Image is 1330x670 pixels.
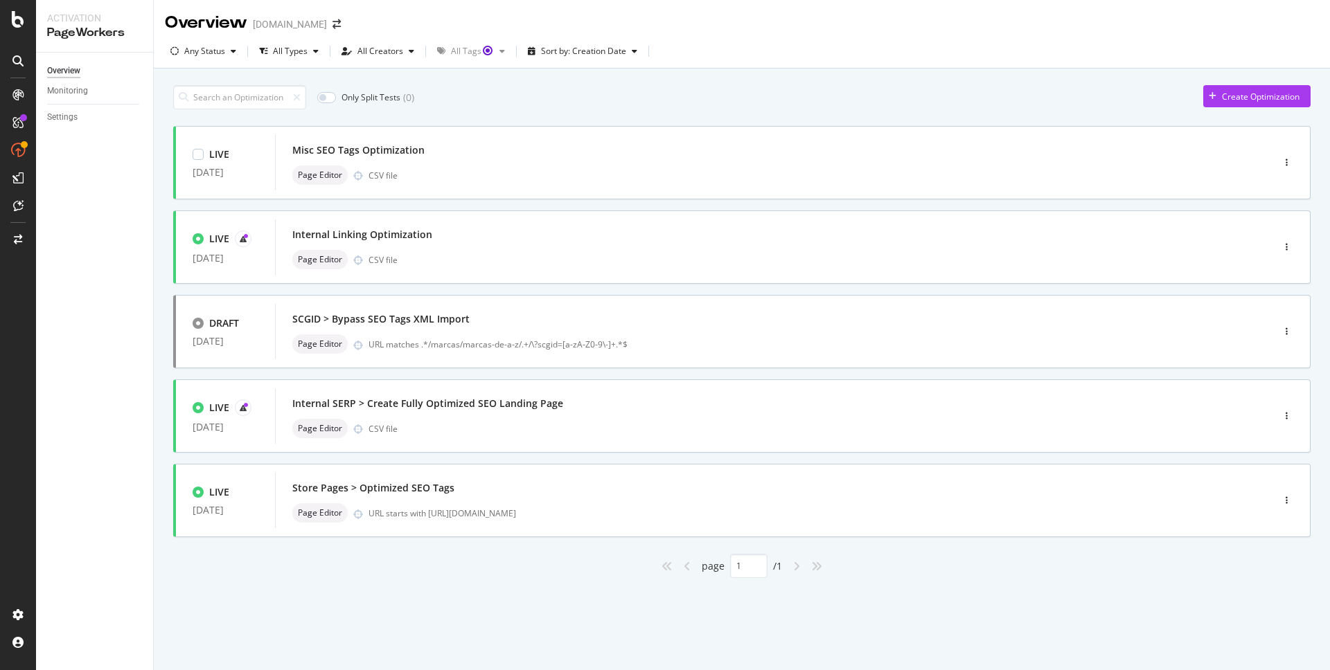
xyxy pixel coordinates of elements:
[1203,85,1311,107] button: Create Optimization
[253,17,327,31] div: [DOMAIN_NAME]
[806,555,828,577] div: angles-right
[369,423,398,435] div: CSV file
[656,555,678,577] div: angles-left
[369,170,398,181] div: CSV file
[451,47,494,55] div: All Tags
[432,40,511,62] button: All TagsTooltip anchor
[522,40,643,62] button: Sort by: Creation Date
[209,316,239,330] div: DRAFT
[292,228,432,242] div: Internal Linking Optimization
[292,334,348,354] div: neutral label
[209,232,229,246] div: LIVE
[292,419,348,438] div: neutral label
[47,110,78,125] div: Settings
[47,11,142,25] div: Activation
[47,25,142,41] div: PageWorkers
[209,147,229,161] div: LIVE
[1222,91,1300,102] div: Create Optimization
[336,40,420,62] button: All Creators
[481,44,494,57] div: Tooltip anchor
[292,481,454,495] div: Store Pages > Optimized SEO Tags
[47,84,143,98] a: Monitoring
[209,401,229,415] div: LIVE
[541,47,626,55] div: Sort by: Creation Date
[298,255,342,264] span: Page Editor
[193,253,258,264] div: [DATE]
[165,40,242,62] button: Any Status
[209,485,229,499] div: LIVE
[254,40,324,62] button: All Types
[273,47,308,55] div: All Types
[403,91,414,105] div: ( 0 )
[369,507,1214,519] div: URL starts with [URL][DOMAIN_NAME]
[47,84,88,98] div: Monitoring
[292,503,348,523] div: neutral label
[342,91,400,103] div: Only Split Tests
[298,340,342,348] span: Page Editor
[788,555,806,577] div: angle-right
[369,338,1214,350] div: URL matches .*/marcas/marcas-de-a-z/.+/\?scgid=[a-zA-Z0-9\-]+.*$
[357,47,403,55] div: All Creators
[193,167,258,178] div: [DATE]
[173,85,306,109] input: Search an Optimization
[193,422,258,433] div: [DATE]
[184,47,225,55] div: Any Status
[369,254,398,266] div: CSV file
[332,19,341,29] div: arrow-right-arrow-left
[292,165,348,185] div: neutral label
[193,505,258,516] div: [DATE]
[193,336,258,347] div: [DATE]
[678,555,696,577] div: angle-left
[298,424,342,433] span: Page Editor
[292,312,470,326] div: SCGID > Bypass SEO Tags XML Import
[298,171,342,179] span: Page Editor
[47,64,80,78] div: Overview
[165,11,247,35] div: Overview
[292,397,563,410] div: Internal SERP > Create Fully Optimized SEO Landing Page
[47,110,143,125] a: Settings
[298,509,342,517] span: Page Editor
[292,143,425,157] div: Misc SEO Tags Optimization
[47,64,143,78] a: Overview
[292,250,348,269] div: neutral label
[702,554,782,578] div: page / 1
[1283,623,1316,656] iframe: Intercom live chat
